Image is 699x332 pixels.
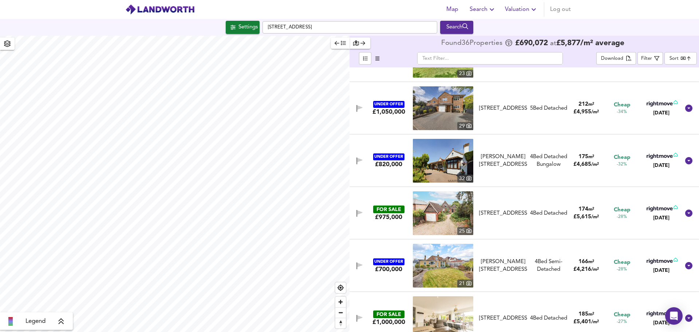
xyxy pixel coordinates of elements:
span: Cheap [614,154,630,161]
div: [PERSON_NAME][STREET_ADDRESS] [479,153,527,169]
div: UNDER OFFER£1,050,000 property thumbnail 29 [STREET_ADDRESS]5Bed Detached212m²£4,955/m²Cheap-34%[... [349,82,699,134]
div: UNDER OFFER£700,000 property thumbnail 21 [PERSON_NAME][STREET_ADDRESS]4Bed Semi-Detached166m²£4,... [349,239,699,292]
span: Search [470,4,496,15]
img: logo [125,4,195,15]
div: 4 Bed Detached Bungalow [530,153,568,169]
span: 185 [578,312,588,317]
span: £ 4,685 [573,162,599,167]
span: -28% [617,266,627,273]
input: Text Filter... [417,52,563,65]
div: UNDER OFFER£820,000 property thumbnail 32 [PERSON_NAME][STREET_ADDRESS]4Bed Detached Bungalow175m... [349,134,699,187]
a: property thumbnail 29 [413,86,473,130]
span: / m² [591,110,599,114]
div: Run Your Search [440,21,473,34]
div: £700,000 [375,265,402,273]
button: Search [440,21,473,34]
div: FOR SALE£975,000 property thumbnail 25 [STREET_ADDRESS]4Bed Detached174m²£5,615/m²Cheap-28%[DATE] [349,187,699,239]
div: [PERSON_NAME][STREET_ADDRESS] [479,258,527,274]
div: Sort [670,55,679,62]
span: Cheap [614,101,630,109]
span: m² [588,155,594,159]
svg: Show Details [684,261,693,270]
span: -34% [617,109,627,115]
div: 32 [457,175,473,183]
svg: Show Details [684,209,693,218]
div: FOR SALE [373,310,404,318]
div: [DATE] [645,319,678,327]
button: Zoom in [335,297,346,307]
span: Cheap [614,206,630,214]
span: £ 5,401 [573,319,599,325]
span: -28% [617,214,627,220]
button: Log out [547,2,574,17]
div: 5 Bed Detached [530,105,567,112]
div: 25 [457,227,473,235]
span: m² [588,102,594,107]
span: 166 [578,259,588,265]
span: -32% [617,161,627,168]
div: [DATE] [645,162,678,169]
div: £820,000 [375,160,402,168]
div: [DATE] [645,267,678,274]
span: Legend [25,317,46,326]
div: £975,000 [375,213,402,221]
button: Valuation [502,2,541,17]
div: 23 [457,70,473,78]
button: Settings [226,21,260,34]
div: UNDER OFFER [373,153,404,160]
span: at [550,40,556,47]
span: £ 4,955 [573,109,599,115]
span: 212 [578,102,588,107]
img: property thumbnail [413,86,473,130]
div: Hawfield Gardens, Park Street, St. Albans, Hertfordshire, AL2 2PB [476,258,530,274]
button: Zoom out [335,307,346,318]
div: 29 [457,122,473,130]
div: [DATE] [645,214,678,222]
span: Cheap [614,259,630,266]
div: [STREET_ADDRESS] [479,105,527,112]
img: property thumbnail [413,191,473,235]
img: property thumbnail [413,139,473,183]
div: 4 Bed Semi-Detached [530,258,568,274]
div: UNDER OFFER [373,101,404,108]
span: Find my location [335,282,346,293]
button: Reset bearing to north [335,318,346,328]
a: property thumbnail 21 [413,244,473,288]
div: £1,000,000 [372,318,405,326]
div: [DATE] [645,109,678,117]
div: 4 Bed Detached [530,210,567,217]
img: property thumbnail [413,244,473,288]
span: m² [588,259,594,264]
span: £ 4,216 [573,267,599,272]
span: £ 690,072 [515,40,548,47]
span: Log out [550,4,571,15]
span: £ 5,877 / m² average [556,39,624,47]
svg: Show Details [684,156,693,165]
span: Map [443,4,461,15]
span: Cheap [614,311,630,319]
div: FOR SALE [373,206,404,213]
span: £ 5,615 [573,214,599,220]
div: Download [601,55,623,63]
a: property thumbnail 25 [413,191,473,235]
span: / m² [591,162,599,167]
div: £1,050,000 [372,108,405,116]
button: Search [467,2,499,17]
a: property thumbnail 32 [413,139,473,183]
div: Settings [238,23,258,32]
div: UNDER OFFER [373,258,404,265]
span: / m² [591,267,599,272]
div: 4 Bed Detached [530,315,567,322]
span: m² [588,312,594,317]
div: Burston Drive, Park Street, St Albans, AL2 2HR [476,153,530,169]
div: Filter [641,55,652,63]
div: split button [596,52,636,65]
span: m² [588,207,594,212]
div: [STREET_ADDRESS] [479,315,527,322]
span: Valuation [505,4,538,15]
button: Map [441,2,464,17]
span: / m² [591,215,599,219]
div: 21 [457,280,473,288]
div: [STREET_ADDRESS] [479,210,527,217]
